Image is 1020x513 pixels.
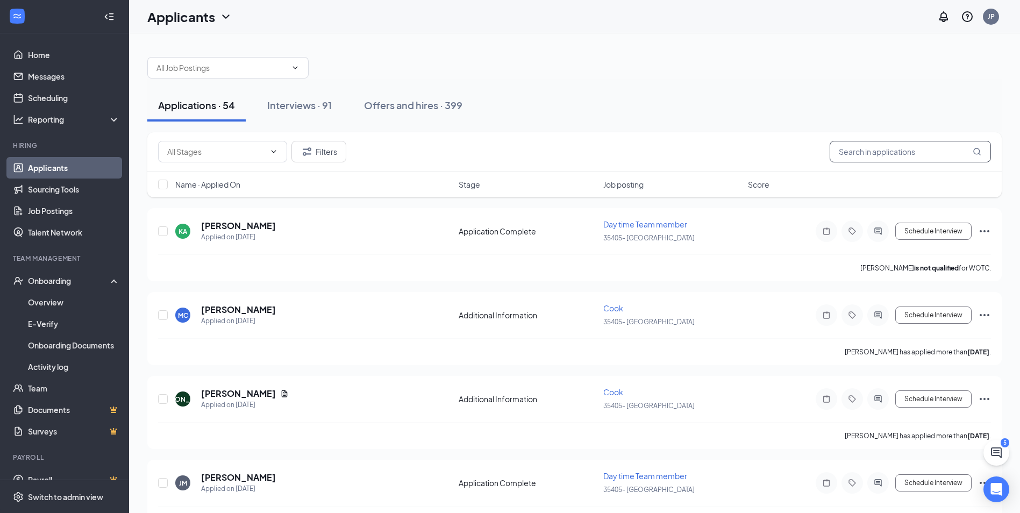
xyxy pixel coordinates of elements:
svg: Note [820,479,833,487]
svg: Collapse [104,11,115,22]
div: Applications · 54 [158,98,235,112]
div: Applied on [DATE] [201,483,276,494]
svg: QuestionInfo [961,10,974,23]
a: Activity log [28,356,120,377]
div: Open Intercom Messenger [983,476,1009,502]
input: Search in applications [830,141,991,162]
span: Cook [603,387,623,397]
b: [DATE] [967,432,989,440]
svg: Ellipses [978,225,991,238]
svg: ChatActive [990,446,1003,459]
a: Applicants [28,157,120,179]
svg: ActiveChat [872,479,885,487]
a: Sourcing Tools [28,179,120,200]
div: Payroll [13,453,118,462]
button: Filter Filters [291,141,346,162]
div: 5 [1001,438,1009,447]
a: DocumentsCrown [28,399,120,421]
a: Job Postings [28,200,120,222]
div: Application Complete [459,478,597,488]
svg: ChevronDown [219,10,232,23]
div: Offers and hires · 399 [364,98,462,112]
a: Overview [28,291,120,313]
svg: ActiveChat [872,311,885,319]
button: Schedule Interview [895,390,972,408]
div: Onboarding [28,275,111,286]
svg: Tag [846,311,859,319]
div: MC [178,311,188,320]
span: 35405- [GEOGRAPHIC_DATA] [603,402,695,410]
a: SurveysCrown [28,421,120,442]
div: Reporting [28,114,120,125]
span: Stage [459,179,480,190]
svg: ChevronDown [269,147,278,156]
button: Schedule Interview [895,307,972,324]
svg: UserCheck [13,275,24,286]
b: is not qualified [914,264,959,272]
svg: WorkstreamLogo [12,11,23,22]
a: Team [28,377,120,399]
svg: Tag [846,479,859,487]
div: Applied on [DATE] [201,232,276,243]
b: [DATE] [967,348,989,356]
svg: Note [820,227,833,236]
svg: Notifications [937,10,950,23]
span: Name · Applied On [175,179,240,190]
button: Schedule Interview [895,223,972,240]
svg: Tag [846,227,859,236]
div: Application Complete [459,226,597,237]
a: PayrollCrown [28,469,120,490]
svg: Filter [301,145,313,158]
h5: [PERSON_NAME] [201,388,276,400]
h1: Applicants [147,8,215,26]
button: ChatActive [983,440,1009,466]
div: Additional Information [459,310,597,320]
svg: Ellipses [978,393,991,405]
a: E-Verify [28,313,120,334]
h5: [PERSON_NAME] [201,304,276,316]
svg: Ellipses [978,476,991,489]
p: [PERSON_NAME] has applied more than . [845,347,991,357]
svg: Note [820,395,833,403]
a: Onboarding Documents [28,334,120,356]
input: All Stages [167,146,265,158]
a: Scheduling [28,87,120,109]
svg: Document [280,389,289,398]
span: Score [748,179,769,190]
a: Talent Network [28,222,120,243]
button: Schedule Interview [895,474,972,491]
svg: Ellipses [978,309,991,322]
svg: Settings [13,491,24,502]
div: Switch to admin view [28,491,103,502]
svg: Note [820,311,833,319]
span: 35405- [GEOGRAPHIC_DATA] [603,486,695,494]
div: KA [179,227,187,236]
div: Team Management [13,254,118,263]
svg: ActiveChat [872,395,885,403]
p: [PERSON_NAME] for WOTC. [860,263,991,273]
span: Job posting [603,179,644,190]
h5: [PERSON_NAME] [201,220,276,232]
a: Home [28,44,120,66]
div: Hiring [13,141,118,150]
span: Day time Team member [603,219,687,229]
div: [PERSON_NAME] [155,395,211,404]
svg: Analysis [13,114,24,125]
div: Applied on [DATE] [201,400,289,410]
span: Cook [603,303,623,313]
p: [PERSON_NAME] has applied more than . [845,431,991,440]
a: Messages [28,66,120,87]
div: Additional Information [459,394,597,404]
div: JM [179,479,187,488]
div: Interviews · 91 [267,98,332,112]
div: Applied on [DATE] [201,316,276,326]
h5: [PERSON_NAME] [201,472,276,483]
svg: MagnifyingGlass [973,147,981,156]
svg: ActiveChat [872,227,885,236]
span: Day time Team member [603,471,687,481]
span: 35405- [GEOGRAPHIC_DATA] [603,234,695,242]
input: All Job Postings [156,62,287,74]
svg: Tag [846,395,859,403]
svg: ChevronDown [291,63,299,72]
div: JP [988,12,995,21]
